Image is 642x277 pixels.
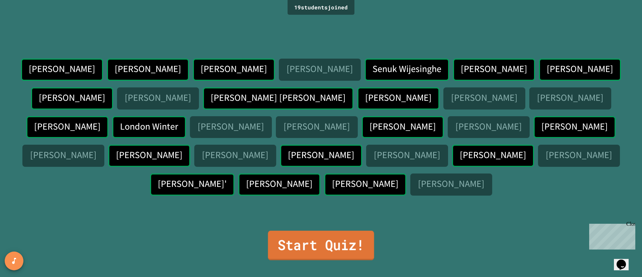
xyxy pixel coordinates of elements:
[120,121,178,132] p: London Winter
[198,121,263,132] p: [PERSON_NAME]
[547,64,613,74] p: [PERSON_NAME]
[537,92,603,103] p: [PERSON_NAME]
[455,121,521,132] p: [PERSON_NAME]
[246,179,312,189] p: [PERSON_NAME]
[460,150,526,160] p: [PERSON_NAME]
[202,150,268,160] p: [PERSON_NAME]
[116,150,182,160] p: [PERSON_NAME]
[39,92,105,103] p: [PERSON_NAME]
[614,250,635,270] iframe: chat widget
[332,179,398,189] p: [PERSON_NAME]
[3,3,46,43] div: Chat with us now!Close
[374,150,440,160] p: [PERSON_NAME]
[125,92,191,103] p: [PERSON_NAME]
[372,64,441,74] p: Senuk Wijesinghe
[365,92,431,103] p: [PERSON_NAME]
[268,231,374,260] a: Start Quiz!
[211,92,344,103] p: [PERSON_NAME] [PERSON_NAME]
[461,64,527,74] p: [PERSON_NAME]
[541,121,607,132] p: [PERSON_NAME]
[586,221,635,250] iframe: chat widget
[30,150,96,160] p: [PERSON_NAME]
[29,64,95,74] p: [PERSON_NAME]
[546,150,612,160] p: [PERSON_NAME]
[288,150,354,160] p: [PERSON_NAME]
[115,64,181,74] p: [PERSON_NAME]
[201,64,266,74] p: [PERSON_NAME]
[369,121,435,132] p: [PERSON_NAME]
[451,92,517,103] p: [PERSON_NAME]
[34,121,100,132] p: [PERSON_NAME]
[5,252,23,270] button: SpeedDial basic example
[158,179,226,189] p: [PERSON_NAME]'
[287,64,352,74] p: [PERSON_NAME]
[284,121,349,132] p: [PERSON_NAME]
[418,179,484,189] p: [PERSON_NAME]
